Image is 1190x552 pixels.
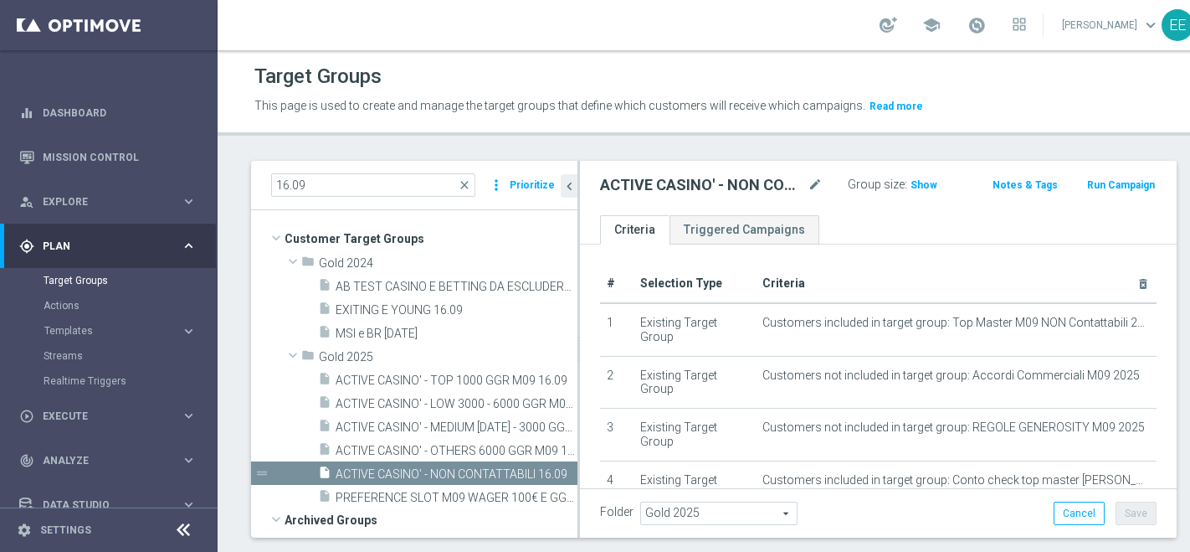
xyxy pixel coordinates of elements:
[19,409,181,424] div: Execute
[43,241,181,251] span: Plan
[43,411,181,421] span: Execute
[336,444,577,458] span: ACTIVE CASINO' - OTHERS 6000 GGR M09 16.09
[600,409,633,462] td: 3
[318,489,331,508] i: insert_drive_file
[254,64,382,89] h1: Target Groups
[19,239,34,254] i: gps_fixed
[18,106,197,120] button: equalizer Dashboard
[44,299,174,312] a: Actions
[18,410,197,423] button: play_circle_outline Execute keyboard_arrow_right
[1116,502,1157,525] button: Save
[44,374,174,388] a: Realtime Triggers
[808,175,823,195] i: mode_edit
[18,195,197,209] button: person_search Explore keyboard_arrow_right
[633,461,756,513] td: Existing Target Group
[43,500,181,510] span: Data Studio
[507,174,557,197] button: Prioritize
[336,374,577,388] span: ACTIVE CASINO&#x27; - TOP 1000 GGR M09 16.09
[181,452,197,468] i: keyboard_arrow_right
[181,193,197,209] i: keyboard_arrow_right
[44,324,197,338] button: Templates keyboard_arrow_right
[1085,176,1157,194] button: Run Campaign
[561,174,577,198] button: chevron_left
[43,456,181,466] span: Analyze
[600,265,633,303] th: #
[905,178,907,192] label: :
[1060,13,1162,38] a: [PERSON_NAME]keyboard_arrow_down
[633,409,756,462] td: Existing Target Group
[19,409,34,424] i: play_circle_outline
[868,97,925,116] button: Read more
[285,508,577,532] span: Archived Groups
[922,16,941,34] span: school
[600,505,633,519] label: Folder
[318,419,331,438] i: insert_drive_file
[19,453,34,468] i: track_changes
[762,420,1145,435] span: Customers not included in target group: REGOLE GENEROSITY M09 2025
[1054,502,1105,525] button: Cancel
[285,227,577,250] span: Customer Target Groups
[600,175,804,195] h2: ACTIVE CASINO' - NON CONTATTABILI 16.09
[336,280,577,294] span: AB TEST CASINO E BETTING DA ESCLUDERE 16.09
[600,461,633,513] td: 4
[336,397,577,411] span: ACTIVE CASINO' - LOW 3000 - 6000 GGR M09 16.09
[458,178,471,192] span: close
[181,238,197,254] i: keyboard_arrow_right
[43,90,197,135] a: Dashboard
[44,326,164,336] span: Templates
[318,302,331,321] i: insert_drive_file
[600,356,633,409] td: 2
[762,473,1150,488] span: Customers included in target group: Conto check top master [PERSON_NAME]
[19,90,197,135] div: Dashboard
[181,323,197,339] i: keyboard_arrow_right
[44,326,181,336] div: Templates
[43,197,181,207] span: Explore
[336,491,577,505] span: PREFERENCE SLOT M09 WAGER 100&#x20AC; E GGR COMPRESO 0&#x20AC; e 300&#x20AC; 16.09
[44,274,174,287] a: Target Groups
[910,179,937,191] span: Show
[19,106,34,121] i: equalizer
[44,268,216,293] div: Target Groups
[181,408,197,424] i: keyboard_arrow_right
[762,276,805,290] span: Criteria
[19,498,181,513] div: Data Studio
[44,343,216,369] div: Streams
[633,356,756,409] td: Existing Target Group
[19,239,181,254] div: Plan
[18,151,197,164] button: Mission Control
[318,466,331,485] i: insert_drive_file
[19,194,34,209] i: person_search
[669,215,819,245] a: Triggered Campaigns
[633,303,756,356] td: Existing Target Group
[19,194,181,209] div: Explore
[18,498,197,512] button: Data Studio keyboard_arrow_right
[18,454,197,467] button: track_changes Analyze keyboard_arrow_right
[40,525,91,535] a: Settings
[318,325,331,344] i: insert_drive_file
[44,369,216,394] div: Realtime Triggers
[318,442,331,462] i: insert_drive_file
[762,369,1140,383] span: Customers not included in target group: Accordi Commerciali M09 2025
[1141,16,1160,34] span: keyboard_arrow_down
[318,372,331,391] i: insert_drive_file
[318,278,331,297] i: insert_drive_file
[319,256,577,271] span: Gold 2024
[19,135,197,179] div: Mission Control
[181,497,197,513] i: keyboard_arrow_right
[633,265,756,303] th: Selection Type
[44,318,216,343] div: Templates
[254,99,865,112] span: This page is used to create and manage the target groups that define which customers will receive...
[271,173,475,197] input: Quick find group or folder
[488,173,505,197] i: more_vert
[600,303,633,356] td: 1
[336,467,577,482] span: ACTIVE CASINO' - NON CONTATTABILI 16.09
[18,240,197,253] button: gps_fixed Plan keyboard_arrow_right
[19,453,181,468] div: Analyze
